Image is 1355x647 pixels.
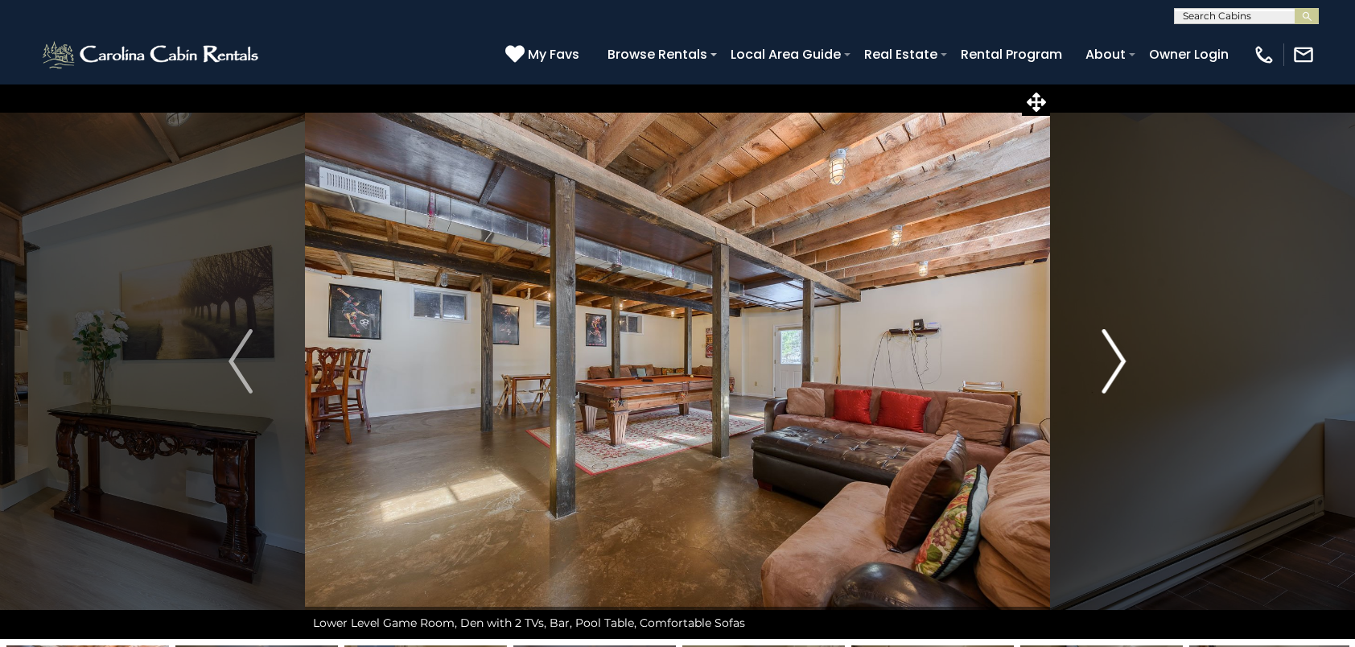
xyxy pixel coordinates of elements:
[599,40,715,68] a: Browse Rentals
[723,40,849,68] a: Local Area Guide
[528,44,579,64] span: My Favs
[176,84,304,639] button: Previous
[505,44,583,65] a: My Favs
[1253,43,1275,66] img: phone-regular-white.png
[305,607,1050,639] div: Lower Level Game Room, Den with 2 TVs, Bar, Pool Table, Comfortable Sofas
[1141,40,1237,68] a: Owner Login
[1077,40,1134,68] a: About
[229,329,253,394] img: arrow
[1292,43,1315,66] img: mail-regular-white.png
[40,39,263,71] img: White-1-2.png
[1102,329,1126,394] img: arrow
[856,40,945,68] a: Real Estate
[1050,84,1178,639] button: Next
[953,40,1070,68] a: Rental Program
